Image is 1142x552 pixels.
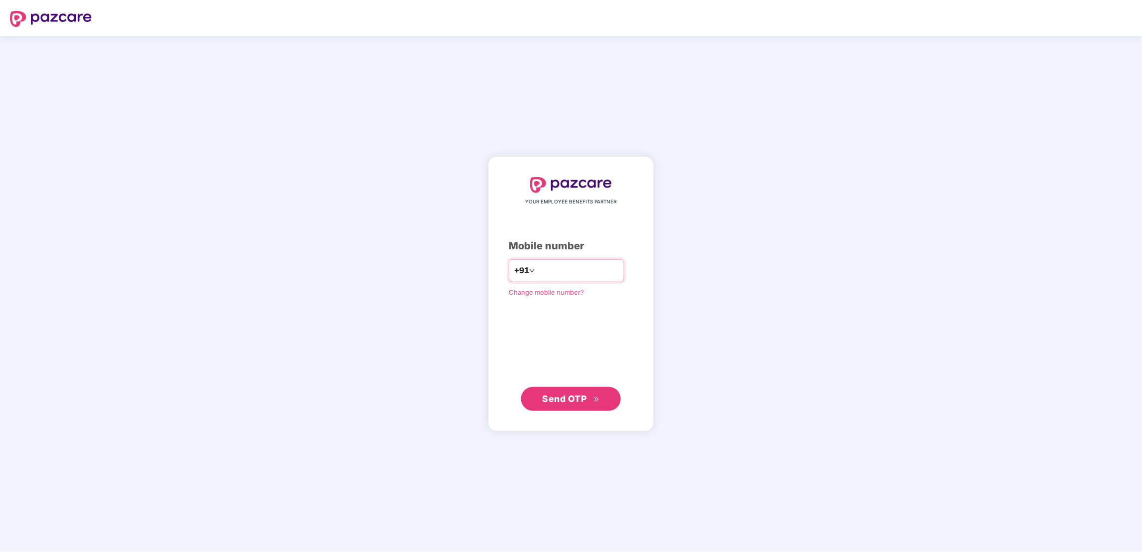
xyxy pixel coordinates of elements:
a: Change mobile number? [509,288,584,296]
img: logo [530,177,612,193]
span: +91 [514,264,529,277]
span: down [529,268,535,274]
span: Send OTP [543,393,587,404]
img: logo [10,11,92,27]
div: Mobile number [509,238,633,254]
button: Send OTPdouble-right [521,387,621,411]
span: double-right [593,396,600,403]
span: YOUR EMPLOYEE BENEFITS PARTNER [526,198,617,206]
